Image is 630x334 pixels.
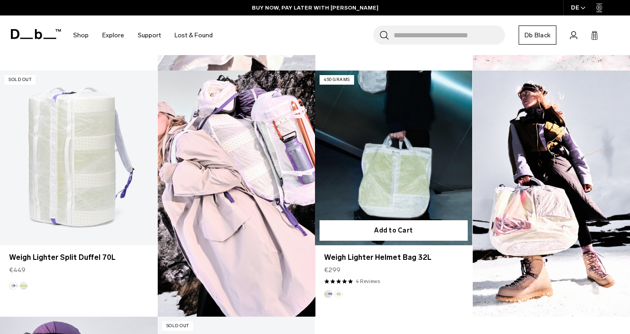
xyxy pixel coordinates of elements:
[9,265,25,275] span: €449
[5,75,35,85] p: Sold Out
[315,71,472,245] a: Weigh Lighter Helmet Bag 32L Diffusion
[66,15,220,55] nav: Main Navigation
[20,282,28,290] button: Diffusion
[320,220,468,241] button: Add to Cart
[335,290,343,298] button: Diffusion
[324,265,340,275] span: €299
[324,290,332,298] button: Aurora
[102,19,124,51] a: Explore
[252,4,379,12] a: BUY NOW, PAY LATER WITH [PERSON_NAME]
[138,19,161,51] a: Support
[9,252,148,263] a: Weigh Lighter Split Duffel 70L
[320,75,354,85] p: 450 grams
[324,252,463,263] a: Weigh Lighter Helmet Bag 32L
[355,277,380,285] a: 4 reviews
[162,321,193,331] p: Sold Out
[73,19,89,51] a: Shop
[9,282,17,290] button: Aurora
[158,71,315,317] img: Content block image
[519,25,556,45] a: Db Black
[175,19,213,51] a: Lost & Found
